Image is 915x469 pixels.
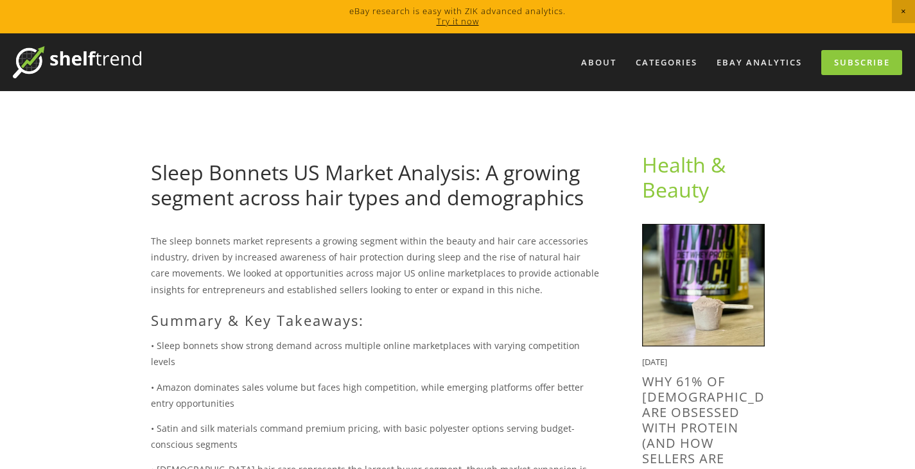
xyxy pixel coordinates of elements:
p: • Satin and silk materials command premium pricing, with basic polyester options serving budget-c... [151,420,601,452]
p: The sleep bonnets market represents a growing segment within the beauty and hair care accessories... [151,233,601,298]
p: • Amazon dominates sales volume but faces high competition, while emerging platforms offer better... [151,379,601,411]
a: Subscribe [821,50,902,75]
a: eBay Analytics [708,52,810,73]
div: Categories [627,52,706,73]
img: Why 61% of Americans Are Obsessed With Protein (And How Sellers Are Cashing In) [642,224,765,346]
a: About [573,52,625,73]
h2: Summary & Key Takeaways: [151,312,601,328]
a: Sleep Bonnets US Market Analysis: A growing segment across hair types and demographics [151,158,584,210]
a: Try it now [437,15,479,27]
time: [DATE] [642,356,667,368]
a: Health & Beauty [642,151,731,203]
p: • Sleep bonnets show strong demand across multiple online marketplaces with varying competition l... [151,337,601,370]
img: ShelfTrend [13,46,141,78]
